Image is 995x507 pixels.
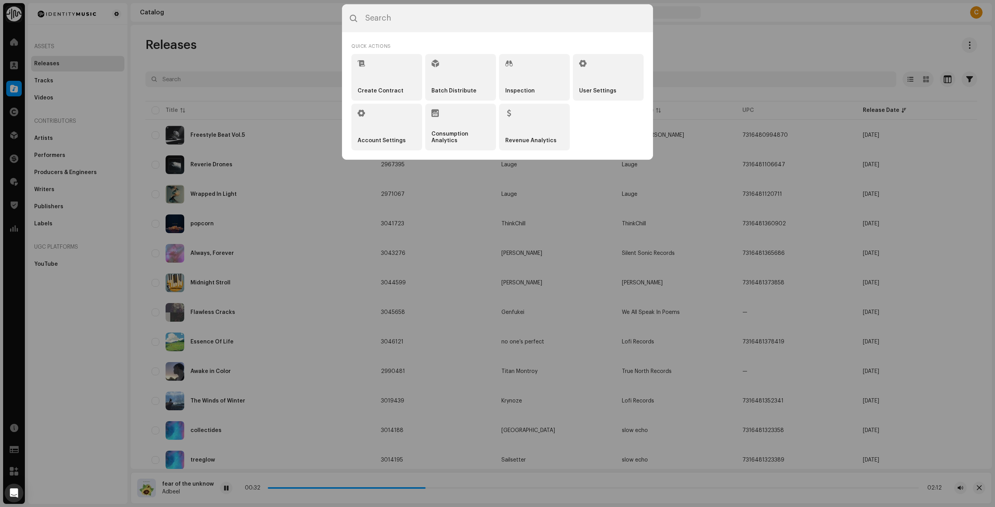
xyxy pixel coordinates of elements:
div: Open Intercom Messenger [5,484,23,502]
strong: Revenue Analytics [505,138,557,144]
div: Quick Actions [351,42,644,51]
strong: Create Contract [358,88,403,94]
input: Search [342,4,653,32]
strong: User Settings [579,88,616,94]
strong: Batch Distribute [431,88,477,94]
strong: Inspection [505,88,535,94]
strong: Account Settings [358,138,406,144]
strong: Consumption Analytics [431,131,490,144]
